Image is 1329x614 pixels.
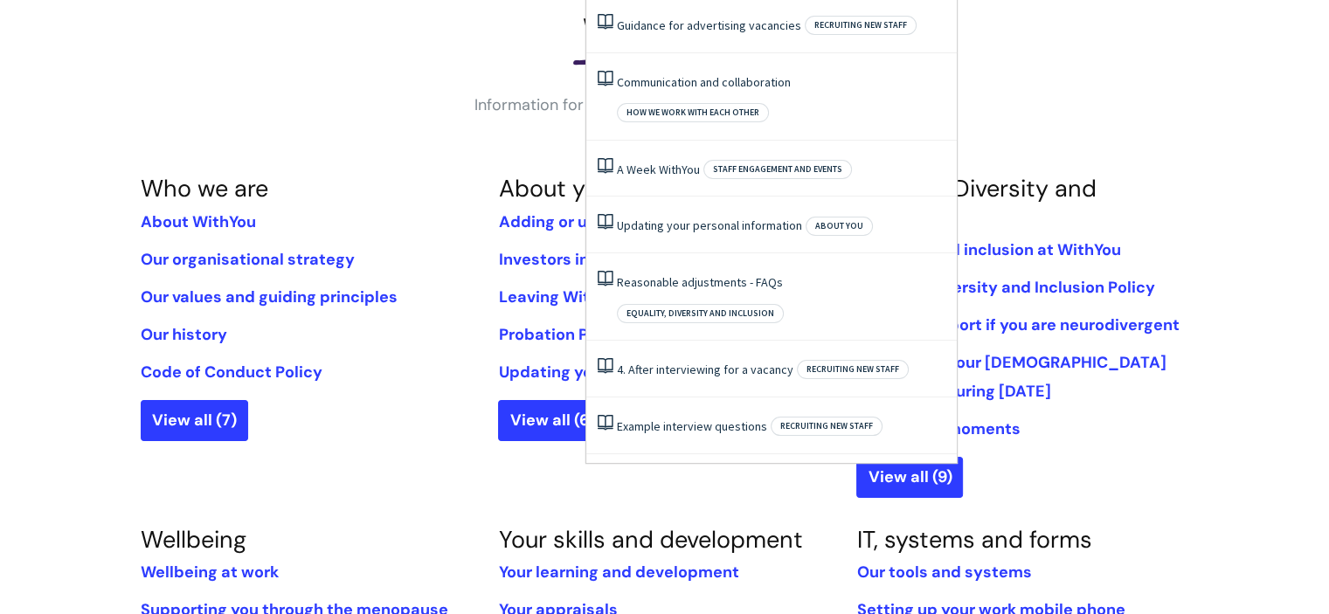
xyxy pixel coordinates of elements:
[498,211,795,232] a: Adding or updating your qualifications
[403,91,927,119] p: Information for all staff on how we work at With You.
[703,160,852,179] span: Staff engagement and events
[141,562,279,583] a: Wellbeing at work
[856,277,1154,298] a: Equality, Diversity and Inclusion Policy
[498,173,611,204] a: About you
[617,217,802,233] a: Updating your personal information
[617,274,783,290] a: Reasonable adjustments - FAQs
[856,562,1031,583] a: Our tools and systems
[141,324,227,345] a: Our history
[498,286,626,307] a: Leaving WithYou
[617,17,801,33] a: Guidance for advertising vacancies
[617,103,769,122] span: How we work with each other
[856,173,1096,231] a: Equality, Diversity and Inclusion
[856,524,1091,555] a: IT, systems and forms
[141,12,1189,45] h1: Working here
[805,16,917,35] span: Recruiting new staff
[617,418,767,434] a: Example interview questions
[771,417,883,436] span: Recruiting new staff
[617,162,700,177] a: A Week WithYou
[617,74,791,90] a: Communication and collaboration
[141,249,355,270] a: Our organisational strategy
[617,362,793,377] a: 4. After interviewing for a vacancy
[498,324,625,345] a: Probation Policy
[141,286,398,307] a: Our values and guiding principles
[498,524,802,555] a: Your skills and development
[856,352,1166,401] a: Supporting your [DEMOGRAPHIC_DATA] colleagues during [DATE]
[498,249,710,270] a: Investors in People findings
[141,524,246,555] a: Wellbeing
[617,304,784,323] span: Equality, Diversity and Inclusion
[141,400,248,440] a: View all (7)
[856,314,1179,335] a: Getting support if you are neurodivergent
[856,239,1120,260] a: Diversity and inclusion at WithYou
[141,211,256,232] a: About WithYou
[498,362,773,383] a: Updating your personal information
[797,360,909,379] span: Recruiting new staff
[498,562,738,583] a: Your learning and development
[856,457,963,497] a: View all (9)
[141,173,268,204] a: Who we are
[806,217,873,236] span: About you
[141,362,322,383] a: Code of Conduct Policy
[498,400,605,440] a: View all (6)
